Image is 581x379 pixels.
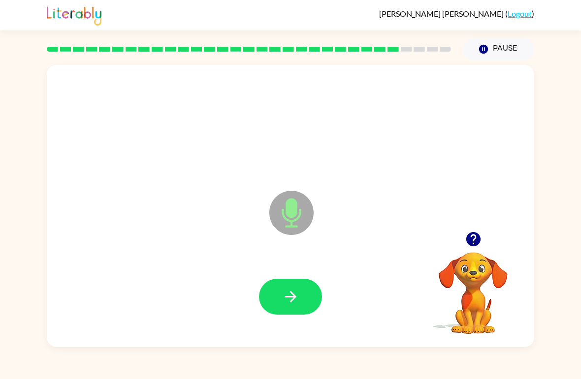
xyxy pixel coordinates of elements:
span: [PERSON_NAME] [PERSON_NAME] [379,9,505,18]
button: Pause [463,38,534,60]
img: Literably [47,4,101,26]
video: Your browser must support playing .mp4 files to use Literably. Please try using another browser. [424,237,522,335]
a: Logout [508,9,532,18]
div: ( ) [379,9,534,18]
